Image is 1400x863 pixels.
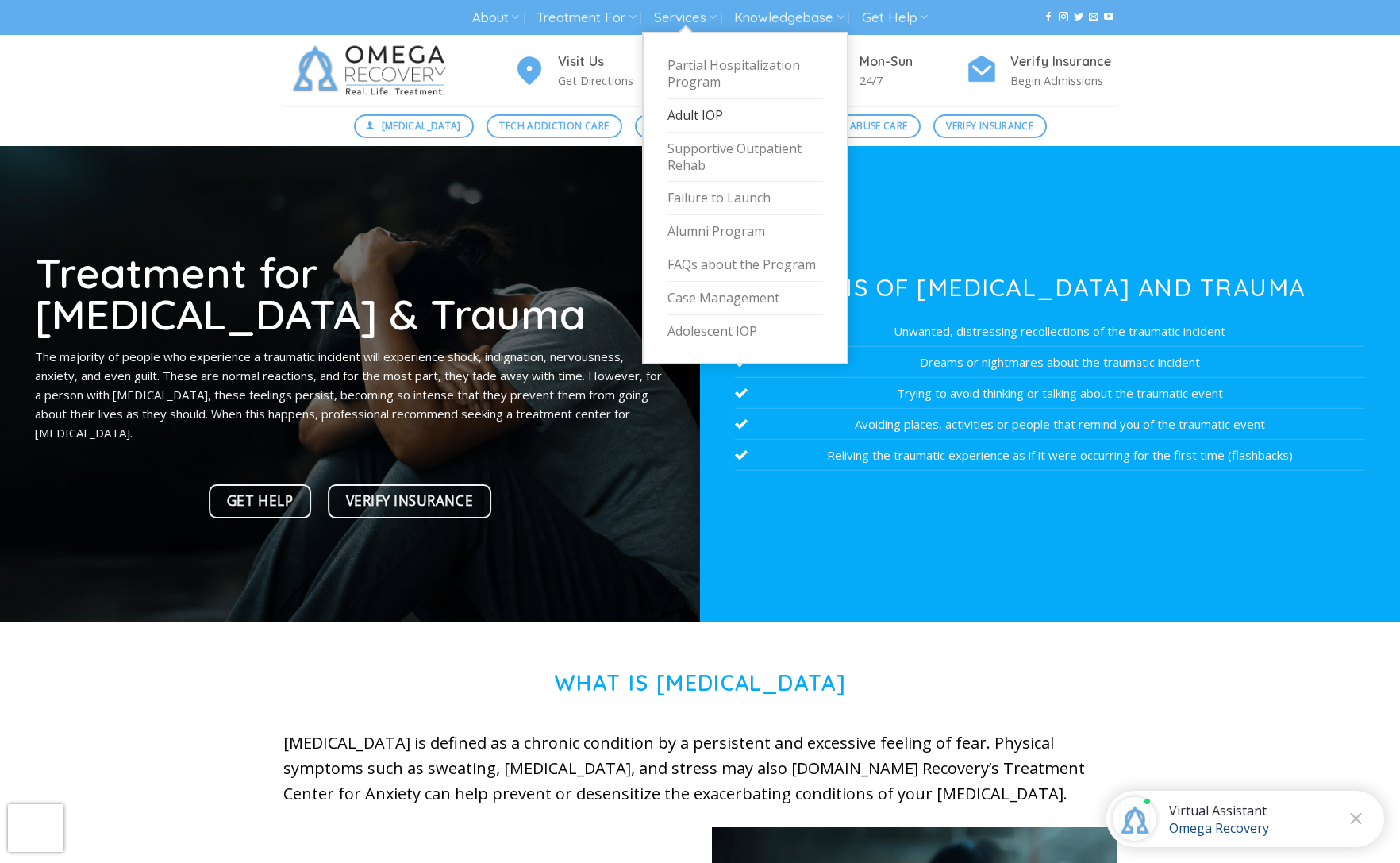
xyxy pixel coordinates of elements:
[667,182,823,215] a: Failure to Launch
[667,49,823,99] a: Partial Hospitalization Program
[558,52,664,72] h4: Visit Us
[513,52,664,91] a: Visit Us Get Directions
[735,347,1365,378] li: Dreams or nightmares about the traumatic incident
[1089,12,1098,23] a: Send us an email
[283,35,462,106] img: Omega Recovery
[35,347,665,442] p: The majority of people who experience a traumatic incident will experience shock, indignation, ne...
[667,282,823,315] a: Case Management
[472,3,519,33] a: About
[35,252,665,335] h1: Treatment for [MEDICAL_DATA] & Trauma
[635,114,766,138] a: Mental Health Care
[346,490,473,512] span: Verify Insurance
[667,133,823,183] a: Supportive Outpatient Rehab
[734,3,844,33] a: Knowledgebase
[735,316,1365,347] li: Unwanted, distressing recollections of the traumatic incident
[779,114,921,138] a: Substance Abuse Care
[667,99,823,133] a: Adult IOP
[382,118,461,133] span: [MEDICAL_DATA]
[1104,12,1113,23] a: Follow on YouTube
[328,484,491,518] a: Verify Insurance
[209,484,311,518] a: Get Help
[487,114,622,138] a: Tech Addiction Care
[667,315,823,348] a: Adolescent IOP
[1074,12,1083,23] a: Follow on Twitter
[933,114,1047,138] a: Verify Insurance
[558,71,664,90] p: Get Directions
[735,275,1365,299] h3: Signs of [MEDICAL_DATA] and Trauma
[862,3,928,33] a: Get Help
[1010,52,1117,72] h4: Verify Insurance
[791,118,907,133] span: Substance Abuse Care
[499,118,609,133] span: Tech Addiction Care
[537,3,636,33] a: Treatment For
[735,440,1365,471] li: Reliving the traumatic experience as if it were occurring for the first time (flashbacks)
[735,378,1365,409] li: Trying to avoid thinking or talking about the traumatic event
[667,215,823,248] a: Alumni Program
[283,670,1117,696] h1: What is [MEDICAL_DATA]
[227,490,293,512] span: Get Help
[946,118,1033,133] span: Verify Insurance
[654,3,717,33] a: Services
[667,248,823,282] a: FAQs about the Program
[283,730,1117,807] p: [MEDICAL_DATA] is defined as a chronic condition by a persistent and excessive feeling of fear. P...
[1010,71,1117,90] p: Begin Admissions
[860,52,966,72] h4: Mon-Sun
[735,409,1365,440] li: Avoiding places, activities or people that remind you of the traumatic event
[966,52,1117,91] a: Verify Insurance Begin Admissions
[354,114,475,138] a: [MEDICAL_DATA]
[1059,12,1068,23] a: Follow on Instagram
[860,71,966,90] p: 24/7
[1044,12,1053,23] a: Follow on Facebook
